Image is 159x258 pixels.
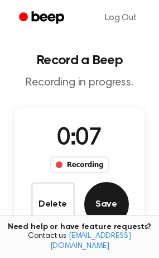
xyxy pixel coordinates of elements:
a: [EMAIL_ADDRESS][DOMAIN_NAME] [50,232,131,250]
a: Log Out [94,4,148,31]
button: Save Audio Record [84,182,129,227]
span: Contact us [7,232,152,251]
p: Recording in progress. [9,76,150,90]
span: 0:07 [57,127,102,150]
div: Recording [50,156,109,173]
h1: Record a Beep [9,54,150,67]
button: Delete Audio Record [31,182,75,227]
a: Beep [11,7,74,29]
